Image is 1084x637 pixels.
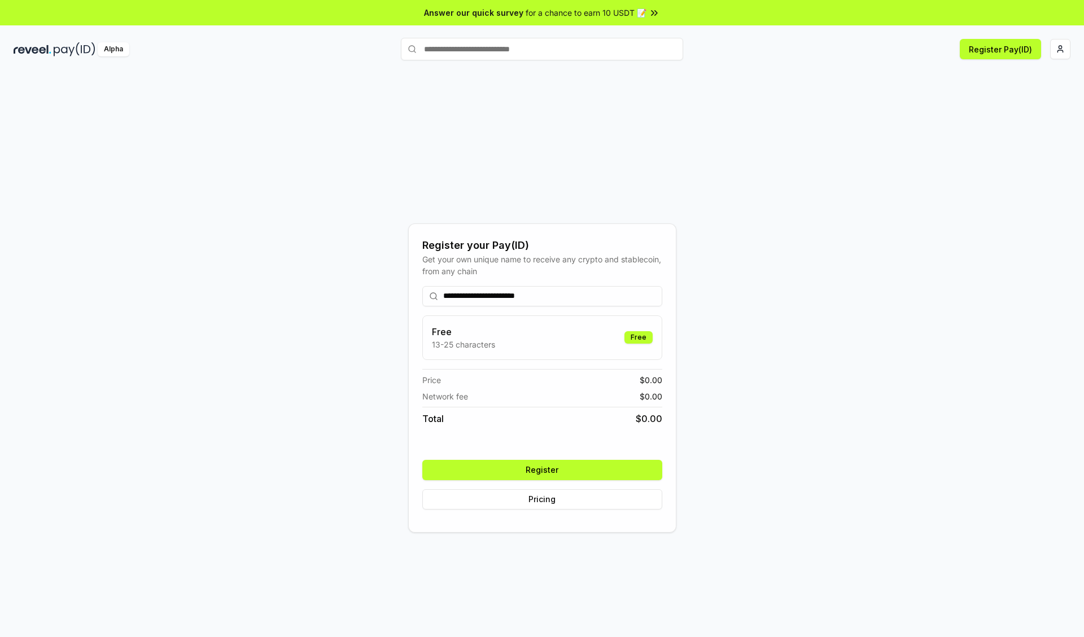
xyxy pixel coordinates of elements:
[98,42,129,56] div: Alpha
[422,412,444,425] span: Total
[624,331,653,344] div: Free
[640,374,662,386] span: $ 0.00
[422,390,468,402] span: Network fee
[526,7,646,19] span: for a chance to earn 10 USDT 📝
[636,412,662,425] span: $ 0.00
[422,374,441,386] span: Price
[432,339,495,350] p: 13-25 characters
[14,42,51,56] img: reveel_dark
[424,7,523,19] span: Answer our quick survey
[422,489,662,509] button: Pricing
[54,42,95,56] img: pay_id
[640,390,662,402] span: $ 0.00
[960,39,1041,59] button: Register Pay(ID)
[422,238,662,253] div: Register your Pay(ID)
[422,253,662,277] div: Get your own unique name to receive any crypto and stablecoin, from any chain
[432,325,495,339] h3: Free
[422,460,662,480] button: Register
